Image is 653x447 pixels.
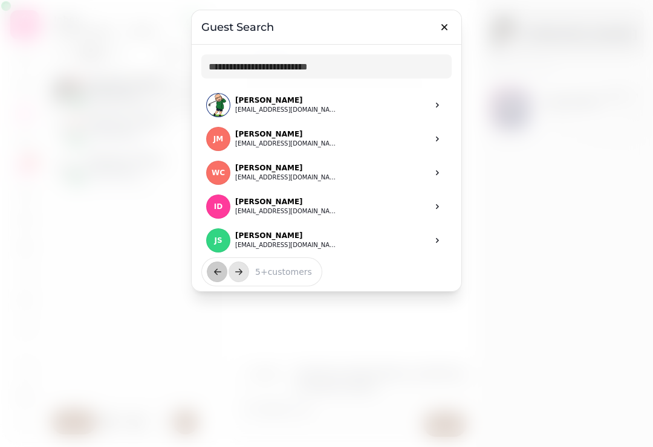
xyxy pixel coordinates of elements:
[212,169,225,177] span: WC
[229,262,249,282] button: next
[201,88,452,122] a: P D[PERSON_NAME][EMAIL_ADDRESS][DOMAIN_NAME]
[214,202,223,211] span: ID
[207,94,230,117] img: P D
[207,262,227,282] button: back
[201,156,452,190] a: W CWC[PERSON_NAME][EMAIL_ADDRESS][DOMAIN_NAME]
[235,240,338,250] button: [EMAIL_ADDRESS][DOMAIN_NAME]
[235,95,338,105] p: [PERSON_NAME]
[213,135,223,143] span: JM
[235,105,338,115] button: [EMAIL_ADDRESS][DOMAIN_NAME]
[235,139,338,149] button: [EMAIL_ADDRESS][DOMAIN_NAME]
[245,266,312,278] p: 5 + customers
[201,122,452,156] a: J MJM[PERSON_NAME][EMAIL_ADDRESS][DOMAIN_NAME]
[235,207,338,216] button: [EMAIL_ADDRESS][DOMAIN_NAME]
[201,190,452,224] a: I DID[PERSON_NAME][EMAIL_ADDRESS][DOMAIN_NAME]
[235,163,338,173] p: [PERSON_NAME]
[235,197,338,207] p: [PERSON_NAME]
[214,236,222,245] span: JS
[201,20,452,34] h3: Guest Search
[235,231,338,240] p: [PERSON_NAME]
[235,129,338,139] p: [PERSON_NAME]
[235,173,338,182] button: [EMAIL_ADDRESS][DOMAIN_NAME]
[201,224,452,257] a: J SJS[PERSON_NAME][EMAIL_ADDRESS][DOMAIN_NAME]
